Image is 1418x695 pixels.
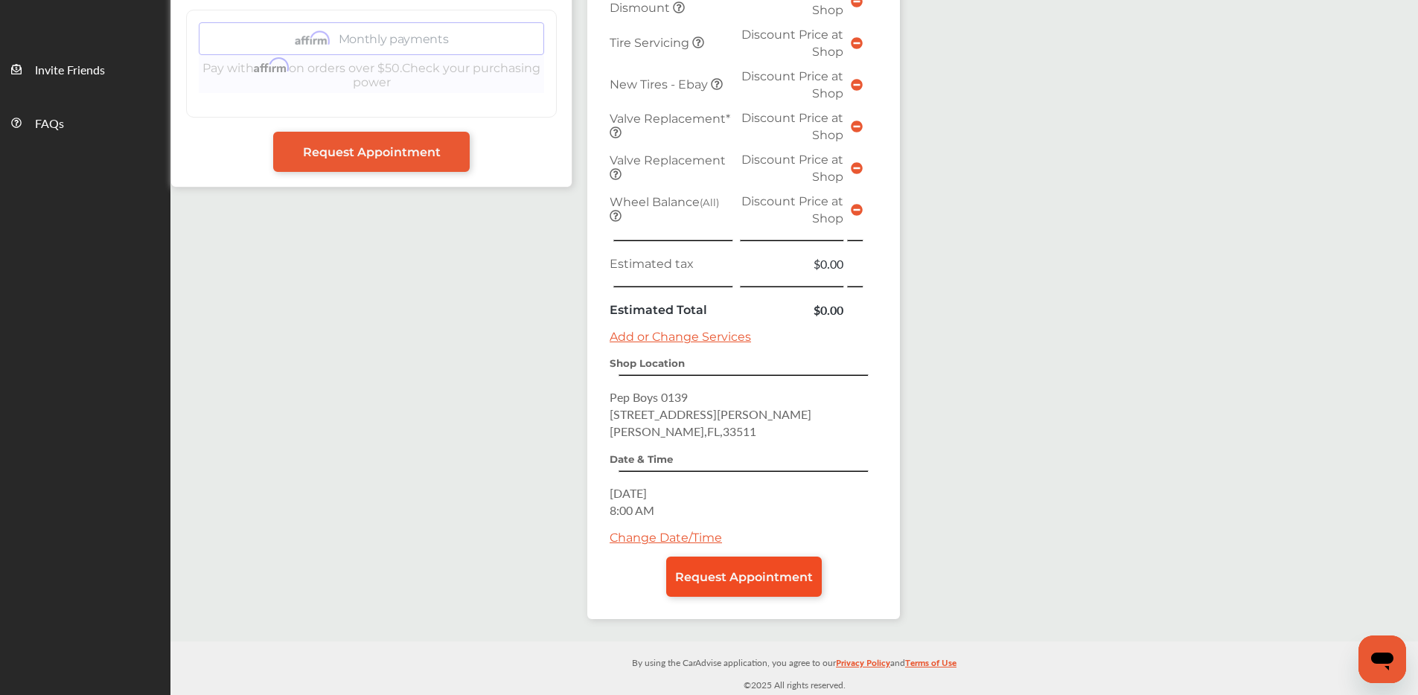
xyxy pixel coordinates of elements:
a: Terms of Use [905,654,956,677]
div: © 2025 All rights reserved. [170,641,1418,695]
span: Discount Price at Shop [741,111,843,142]
span: Tire Servicing [610,36,692,50]
strong: Date & Time [610,453,673,465]
td: $0.00 [737,298,847,322]
p: By using the CarAdvise application, you agree to our and [170,654,1418,670]
span: Invite Friends [35,61,105,80]
span: Discount Price at Shop [741,69,843,100]
span: Valve Replacement* [610,112,730,126]
td: $0.00 [737,252,847,276]
strong: Shop Location [610,357,685,369]
td: Estimated tax [606,252,737,276]
small: (All) [700,196,719,208]
span: Discount Price at Shop [741,153,843,184]
iframe: Button to launch messaging window [1358,635,1406,683]
a: Privacy Policy [836,654,890,677]
td: Estimated Total [606,298,737,322]
a: Change Date/Time [610,531,722,545]
span: Discount Price at Shop [741,28,843,59]
span: Valve Replacement [610,153,726,167]
span: [DATE] [610,484,647,502]
span: [PERSON_NAME] , FL , 33511 [610,423,756,440]
span: Discount Price at Shop [741,194,843,225]
span: New Tires - Ebay [610,77,711,92]
span: Request Appointment [303,145,441,159]
span: 8:00 AM [610,502,654,519]
span: Wheel Balance [610,195,719,209]
a: Request Appointment [666,557,822,597]
span: [STREET_ADDRESS][PERSON_NAME] [610,406,811,423]
span: Request Appointment [675,570,813,584]
span: FAQs [35,115,64,134]
a: Request Appointment [273,132,470,172]
a: Add or Change Services [610,330,751,344]
span: Pep Boys 0139 [610,388,688,406]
